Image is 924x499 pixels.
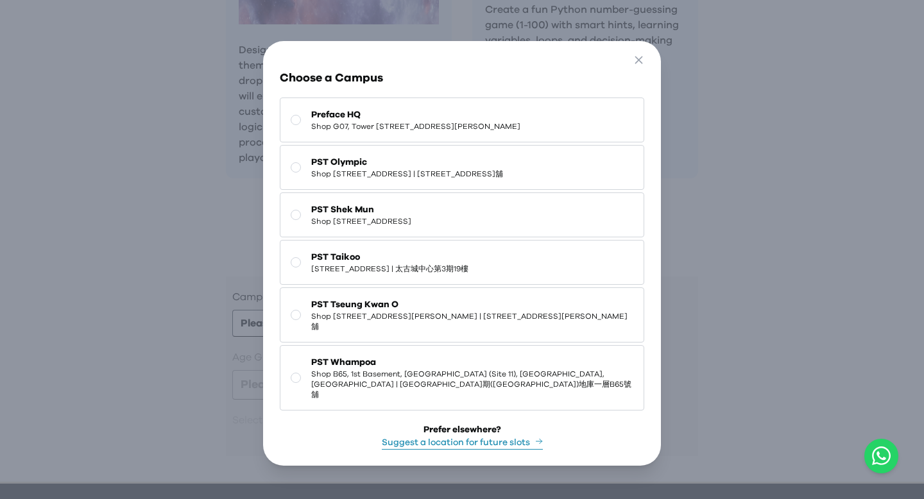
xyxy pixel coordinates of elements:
span: Shop G07, Tower [STREET_ADDRESS][PERSON_NAME] [311,121,520,131]
span: [STREET_ADDRESS] | 太古城中心第3期19樓 [311,264,468,274]
span: PST Olympic [311,156,503,169]
button: PST OlympicShop [STREET_ADDRESS] | [STREET_ADDRESS]舖 [280,145,644,190]
span: Shop [STREET_ADDRESS][PERSON_NAME] | [STREET_ADDRESS][PERSON_NAME]舖 [311,311,633,332]
span: PST Tseung Kwan O [311,298,633,311]
h3: Choose a Campus [280,69,644,87]
span: PST Taikoo [311,251,468,264]
button: PST Tseung Kwan OShop [STREET_ADDRESS][PERSON_NAME] | [STREET_ADDRESS][PERSON_NAME]舖 [280,287,644,343]
button: PST Taikoo[STREET_ADDRESS] | 太古城中心第3期19樓 [280,240,644,285]
button: PST Shek MunShop [STREET_ADDRESS] [280,192,644,237]
div: Prefer elsewhere? [424,423,501,436]
span: Shop [STREET_ADDRESS] | [STREET_ADDRESS]舖 [311,169,503,179]
button: Suggest a location for future slots [382,436,543,450]
span: Shop [STREET_ADDRESS] [311,216,411,226]
span: PST Whampoa [311,356,633,369]
button: Preface HQShop G07, Tower [STREET_ADDRESS][PERSON_NAME] [280,97,644,142]
span: PST Shek Mun [311,203,411,216]
button: PST WhampoaShop B65, 1st Basement, [GEOGRAPHIC_DATA] (Site 11), [GEOGRAPHIC_DATA], [GEOGRAPHIC_DA... [280,345,644,410]
span: Preface HQ [311,108,520,121]
span: Shop B65, 1st Basement, [GEOGRAPHIC_DATA] (Site 11), [GEOGRAPHIC_DATA], [GEOGRAPHIC_DATA] | [GEOG... [311,369,633,400]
